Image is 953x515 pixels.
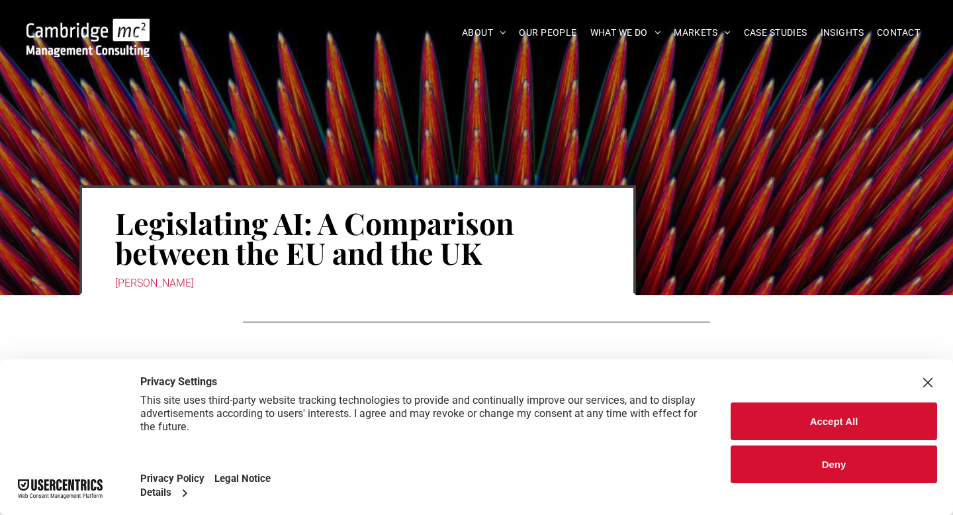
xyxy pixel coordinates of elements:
[115,274,600,293] div: [PERSON_NAME]
[26,19,150,57] img: Go to Homepage
[512,23,583,43] a: OUR PEOPLE
[455,23,513,43] a: ABOUT
[584,23,668,43] a: WHAT WE DO
[814,23,870,43] a: INSIGHTS
[870,23,927,43] a: CONTACT
[667,23,737,43] a: MARKETS
[115,207,600,269] h1: Legislating AI: A Comparison between the EU and the UK
[737,23,814,43] a: CASE STUDIES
